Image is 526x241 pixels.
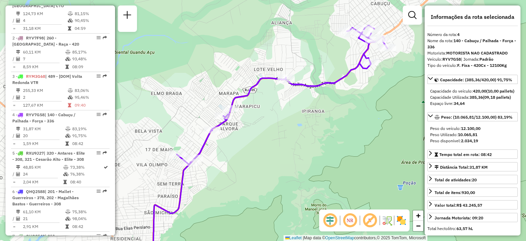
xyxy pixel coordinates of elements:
i: % de utilização do peso [65,210,71,214]
td: / [12,17,16,24]
td: / [12,94,16,101]
strong: MOTORISTA NAO CADASTRADO [446,50,508,56]
td: / [12,171,16,178]
i: Distância Total [16,88,20,93]
div: Peso Utilizado: [430,132,515,138]
td: 60,11 KM [23,49,65,56]
a: Peso: (10.065,81/12.100,00) 83,19% [427,112,518,121]
td: / [12,215,16,222]
i: Distância Total [16,210,20,214]
i: Total de Atividades [16,19,20,23]
td: 08:40 [70,179,103,185]
a: Total de itens:930,00 [427,188,518,197]
a: Nova sessão e pesquisa [121,8,134,24]
em: Opções [97,189,101,193]
i: % de utilização do peso [68,12,73,16]
td: 20 [23,132,65,139]
i: Distância Total [16,50,20,54]
i: % de utilização da cubagem [65,57,71,61]
strong: 4 [457,32,460,37]
i: % de utilização da cubagem [65,134,71,138]
td: 8,59 KM [23,63,65,70]
h4: Informações da rota selecionada [427,14,518,20]
div: Veículo: [427,56,518,62]
i: % de utilização do peso [65,50,71,54]
strong: 2.034,19 [461,138,478,143]
a: Capacidade: (385,36/420,00) 91,75% [427,75,518,84]
div: Capacidade: (385,36/420,00) 91,75% [427,85,518,109]
i: Total de Atividades [16,57,20,61]
strong: 20 [472,177,477,182]
td: / [12,132,16,139]
td: 7 [23,56,65,62]
i: Tempo total em rota [65,65,69,69]
span: QHQ2588 [26,189,45,194]
em: Rota exportada [103,36,107,40]
strong: 140 - Cabuçu / Palhada - Força - 336 [427,38,516,49]
a: Zoom out [413,221,423,231]
td: 48,85 KM [23,164,63,171]
em: Opções [97,234,101,238]
i: Tempo total em rota [63,180,67,184]
span: RYV7G58 [26,112,45,117]
td: 81,15% [74,10,107,17]
a: Total de atividades:20 [427,175,518,184]
em: Rota exportada [103,234,107,238]
span: Peso: (10.065,81/12.100,00) 83,19% [441,115,513,120]
span: 6 - [12,189,79,206]
i: Tempo total em rota [68,103,71,107]
i: Total de Atividades [16,134,20,138]
td: 2,04 KM [23,179,63,185]
strong: 12.100,00 [461,126,480,131]
a: Tempo total em rota: 08:42 [427,149,518,159]
em: Rota exportada [103,151,107,155]
em: Opções [97,36,101,40]
td: = [12,179,16,185]
td: = [12,223,16,230]
span: + [416,211,421,220]
strong: 420,00 [473,88,486,94]
a: OpenStreetMap [325,236,354,240]
td: 08:09 [72,63,107,70]
span: Ocultar deslocamento [322,212,338,229]
div: Nome da rota: [427,38,518,50]
div: Motorista: [427,50,518,56]
td: 255,33 KM [23,87,67,94]
div: Capacidade do veículo: [430,88,515,94]
td: = [12,102,16,109]
strong: 63,57 hL [456,226,473,231]
a: Zoom in [413,210,423,221]
i: Total de Atividades [16,217,20,221]
strong: 930,00 [462,190,475,195]
em: Rota exportada [103,189,107,193]
strong: RYV7G58 [442,57,461,62]
span: 5 - [12,150,85,162]
i: % de utilização da cubagem [68,95,73,99]
span: | 260 - [GEOGRAPHIC_DATA] - Raça - 420 [12,35,79,47]
td: 98,04% [72,215,107,222]
i: Rota otimizada [104,165,108,169]
td: 21 [23,215,65,222]
div: Capacidade Utilizada: [430,94,515,100]
strong: 34,64 [454,101,465,106]
div: Valor total: [435,202,482,208]
td: 73,38% [70,164,103,171]
div: Peso disponível: [430,138,515,144]
i: % de utilização da cubagem [68,19,73,23]
img: Fluxo de ruas [381,215,392,226]
td: 83,06% [74,87,107,94]
td: 08:42 [72,140,107,147]
td: 24 [23,171,63,178]
td: 61,10 KM [23,208,65,215]
i: Tempo total em rota [65,225,69,229]
td: 2 [23,94,67,101]
td: 124,73 KM [23,10,67,17]
td: 127,67 KM [23,102,67,109]
em: Opções [97,74,101,78]
span: Capacidade: (385,36/420,00) 91,75% [440,77,512,82]
strong: F. Fixa - 420Cx - 12100Kg [457,63,507,68]
div: Tipo do veículo: [427,62,518,69]
td: 04:59 [74,25,107,32]
em: Opções [97,112,101,117]
i: % de utilização da cubagem [65,217,71,221]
